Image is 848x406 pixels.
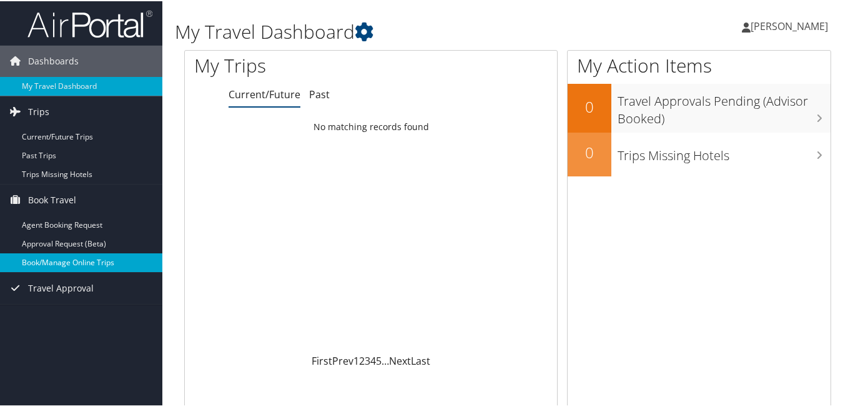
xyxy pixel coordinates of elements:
[194,51,393,78] h1: My Trips
[568,51,831,78] h1: My Action Items
[175,18,619,44] h1: My Travel Dashboard
[376,353,382,367] a: 5
[382,353,389,367] span: …
[370,353,376,367] a: 4
[568,131,831,175] a: 0Trips Missing Hotels
[618,85,831,126] h3: Travel Approvals Pending (Advisor Booked)
[312,353,332,367] a: First
[28,272,94,303] span: Travel Approval
[742,6,841,44] a: [PERSON_NAME]
[332,353,353,367] a: Prev
[568,95,611,116] h2: 0
[27,8,152,38] img: airportal-logo.png
[28,183,76,215] span: Book Travel
[28,95,49,126] span: Trips
[568,141,611,162] h2: 0
[309,86,330,100] a: Past
[28,44,79,76] span: Dashboards
[229,86,300,100] a: Current/Future
[359,353,365,367] a: 2
[411,353,430,367] a: Last
[618,140,831,163] h3: Trips Missing Hotels
[389,353,411,367] a: Next
[568,83,831,131] a: 0Travel Approvals Pending (Advisor Booked)
[365,353,370,367] a: 3
[185,114,557,137] td: No matching records found
[751,18,828,32] span: [PERSON_NAME]
[353,353,359,367] a: 1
